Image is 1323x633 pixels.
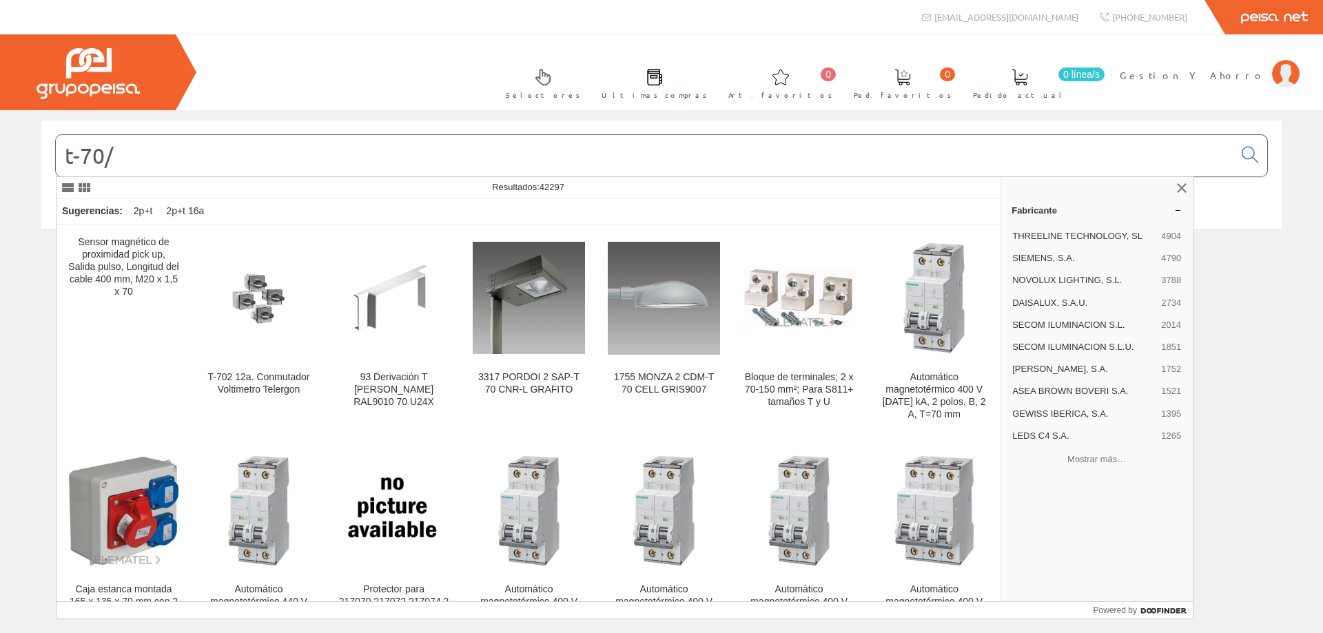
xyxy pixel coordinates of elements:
a: Selectores [492,57,587,107]
div: T-702 12a. Conmutador Voltimetro Telergon [203,371,315,396]
span: THREELINE TECHNOLOGY, SL [1012,230,1156,242]
div: © Grupo Peisa [41,246,1282,258]
span: LEDS C4 S.A. [1012,430,1156,442]
div: Automático magnetotérmico 400 V [DATE] kA, 2 polos, B, 4 A, T=70 mm [473,583,585,633]
a: Sensor magnético de proximidad pick up, Salida pulso, Longitud del cable 400 mm, M20 x 1,5 x 70 [57,225,191,437]
img: Caja estanca montada 165 x 135 x 70 mm con 2 bases Schuko 2P+T, 16A, 250V~ + 1 base CE 3P+T 16A 400V [68,455,180,566]
button: Mostrar más… [1006,448,1187,471]
div: Sugerencias: [57,202,125,221]
a: 3317 PORDOI 2 SAP-T 70 CNR-L GRAFITO 3317 PORDOI 2 SAP-T 70 CNR-L GRAFITO [462,225,596,437]
span: [PHONE_NUMBER] [1112,11,1187,23]
span: 1395 [1161,408,1181,420]
a: 93 Derivación T blanco RAL9010 70 U24X 93 Derivación T [PERSON_NAME] RAL9010 70 U24X [327,225,461,437]
span: Últimas compras [602,88,707,102]
span: SECOM ILUMINACION S.L.U. [1012,341,1156,353]
span: DAISALUX, S.A.U. [1012,297,1156,309]
span: 1265 [1161,430,1181,442]
span: Art. favoritos [728,88,832,102]
img: 1755 MONZA 2 CDM-T 70 CELL GRIS9007 [608,242,720,354]
div: Automático magnetotérmico 400 V [DATE] kA, 2 polos, B, 2 A, T=70 mm [878,371,990,421]
img: Automático magnetotérmico 400 V AC 10 kA, 2 polos, B, 1 A, T=70 mm [743,455,855,567]
a: Últimas compras [588,57,714,107]
span: 4790 [1161,252,1181,264]
div: 3317 PORDOI 2 SAP-T 70 CNR-L GRAFITO [473,371,585,396]
div: 2p+t [128,199,158,224]
a: Fabricante [1001,199,1193,221]
span: SIEMENS, S.A. [1012,252,1156,264]
a: 1755 MONZA 2 CDM-T 70 CELL GRIS9007 1755 MONZA 2 CDM-T 70 CELL GRIS9007 [597,225,731,437]
span: 1521 [1161,385,1181,397]
img: Automático magnetotérmico 400 V AC 10 kA, 2 polos, B, 3 A, T=70 mm [608,455,720,567]
div: 1755 MONZA 2 CDM-T 70 CELL GRIS9007 [608,371,720,396]
span: 3788 [1161,274,1181,287]
span: 2014 [1161,319,1181,331]
div: Automático magnetotérmico 400 V [DATE] kA, 2 polos, B, 3 A, T=70 mm [608,583,720,633]
span: 1752 [1161,363,1181,375]
div: Automático magnetotérmico 440 V [DATE] V [DATE] kA, 2 polos, B, 2 A T=70 mm [203,583,315,633]
a: T-702 12a. Conmutador Voltimetro Telergon T-702 12a. Conmutador Voltimetro Telergon [192,225,326,437]
span: Resultados: [492,182,564,192]
span: Pedido actual [973,88,1067,102]
img: Automático magnetotérmico 400 V AC 10 kA, 3 polos, B, 2 A, T=70 mm [878,455,990,567]
img: Automático magnetotérmico 400 V AC 10 kA, 2 polos, B, 2 A, T=70 mm [878,242,990,354]
span: 42297 [540,182,564,192]
span: Selectores [506,88,580,102]
a: Gestion Y Ahorro [1120,57,1300,70]
div: Bloque de terminales; 2 x 70-150 mm²; Para S811+ tamaños T y U [743,371,855,408]
span: NOVOLUX LIGHTING, S.L. [1012,274,1156,287]
span: ASEA BROWN BOVERI S.A. [1012,385,1156,397]
div: Automático magnetotérmico 400 V [DATE] kA, 3 polos, B, 2 A, T=70 mm [878,583,990,633]
img: 3317 PORDOI 2 SAP-T 70 CNR-L GRAFITO [473,242,585,354]
img: Automático magnetotérmico 400 V AC 10 kA, 2 polos, B, 4 A, T=70 mm [473,455,585,567]
span: SECOM ILUMINACION S.L. [1012,319,1156,331]
div: 93 Derivación T [PERSON_NAME] RAL9010 70 U24X [338,371,450,408]
a: Powered by [1094,602,1193,619]
div: Protector para 217070,217072,217074,217076 [338,583,450,621]
span: 1851 [1161,341,1181,353]
input: Buscar... [56,135,1233,176]
img: Protector para 217070,217072,217074,217076 [338,455,450,567]
span: 0 línea/s [1058,68,1105,81]
span: 0 [821,68,836,81]
img: Bloque de terminales; 2 x 70-150 mm²; Para S811+ tamaños T y U [743,268,855,328]
span: [PERSON_NAME], S.A. [1012,363,1156,375]
div: 2p+t 16a [161,199,209,224]
span: Gestion Y Ahorro [1120,68,1265,82]
span: 4904 [1161,230,1181,242]
img: Automático magnetotérmico 440 V DC 400 V AC 10 kA, 2 polos, B, 2 A T=70 mm [203,455,315,567]
span: 0 [940,68,955,81]
span: GEWISS IBERICA, S.A. [1012,408,1156,420]
span: 2734 [1161,297,1181,309]
div: Automático magnetotérmico 400 V [DATE] kA, 2 polos, B, 1 A, T=70 mm [743,583,855,633]
span: [EMAIL_ADDRESS][DOMAIN_NAME] [934,11,1078,23]
a: Bloque de terminales; 2 x 70-150 mm²; Para S811+ tamaños T y U Bloque de terminales; 2 x 70-150 m... [732,225,866,437]
img: Grupo Peisa [37,48,140,99]
img: T-702 12a. Conmutador Voltimetro Telergon [203,242,315,354]
img: 93 Derivación T blanco RAL9010 70 U24X [338,242,450,354]
span: Powered by [1094,604,1137,616]
a: Automático magnetotérmico 400 V AC 10 kA, 2 polos, B, 2 A, T=70 mm Automático magnetotérmico 400 ... [867,225,1001,437]
div: Sensor magnético de proximidad pick up, Salida pulso, Longitud del cable 400 mm, M20 x 1,5 x 70 [68,236,180,298]
span: Ped. favoritos [854,88,952,102]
